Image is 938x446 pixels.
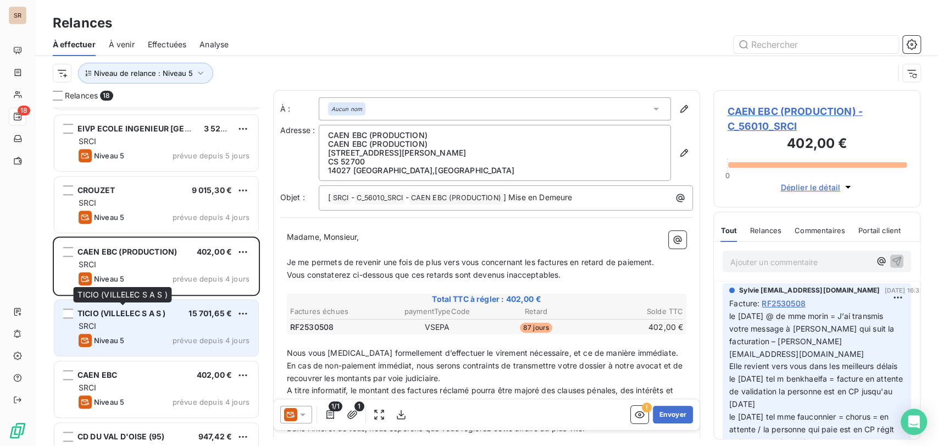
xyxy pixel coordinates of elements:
[173,274,249,283] span: prévue depuis 4 jours
[173,398,249,406] span: prévue depuis 4 jours
[9,422,26,439] img: Logo LeanPay
[287,270,561,279] span: Vous constaterez ci-dessous que ces retards sont devenus inacceptables.
[77,124,252,133] span: EIVP ECOLE INGENIEUR [GEOGRAPHIC_DATA]
[77,247,177,256] span: CAEN EBC (PRODUCTION)
[287,386,675,408] span: A titre informatif, le montant des factures réclamé pourra être majoré des clauses pénales, des i...
[53,108,260,446] div: grid
[173,336,249,345] span: prévue depuis 4 jours
[287,232,359,241] span: Madame, Monsieur,
[77,370,117,379] span: CAEN EBC
[79,383,97,392] span: SRCI
[280,103,319,114] label: À :
[53,39,96,50] span: À effectuer
[192,185,232,195] span: 9 015,30 €
[197,247,232,256] span: 402,00 €
[79,260,97,269] span: SRCI
[188,309,232,318] span: 15 701,65 €
[725,171,730,180] span: 0
[287,348,678,357] span: Nous vous [MEDICAL_DATA] formellement d’effectuer le virement nécessaire, et ce de manière immédi...
[77,309,165,318] span: TICIO (VILLELEC S A S )
[762,298,805,309] span: RF2530508
[94,274,124,283] span: Niveau 5
[9,7,26,24] div: SR
[199,39,229,50] span: Analyse
[858,226,901,235] span: Portail client
[734,36,898,53] input: Rechercher
[409,192,503,205] span: CAEN EBC (PRODUCTION)
[720,226,737,235] span: Tout
[354,401,364,411] span: 1
[328,140,662,148] p: CAEN EBC (PRODUCTION)
[94,336,124,345] span: Niveau 5
[405,192,408,202] span: -
[287,361,685,383] span: En cas de non-paiement immédiat, nous serons contraints de transmettre votre dossier à notre avoc...
[148,39,187,50] span: Effectuées
[355,192,405,205] span: C_56010_SRCI
[331,192,351,205] span: SRCI
[328,131,662,140] p: CAEN EBC (PRODUCTION)
[77,290,167,299] span: TICIO (VILLELEC S A S )
[100,91,113,101] span: 18
[78,63,213,84] button: Niveau de relance : Niveau 5
[287,257,654,267] span: Je me permets de revenir une fois de plus vers vous concernant les factures en retard de paiement.
[328,192,331,202] span: [
[94,69,193,78] span: Niveau de relance : Niveau 5
[280,192,305,202] span: Objet :
[198,432,232,441] span: 947,42 €
[729,298,759,309] span: Facture :
[586,321,684,333] td: 402,00 €
[290,306,387,317] th: Factures échues
[388,306,486,317] th: paymentTypeCode
[204,124,246,133] span: 3 520,26 €
[795,226,845,235] span: Commentaires
[65,90,98,101] span: Relances
[77,185,115,195] span: CROUZET
[885,287,924,294] span: [DATE] 16:32
[739,285,880,295] span: Sylvie [EMAIL_ADDRESS][DOMAIN_NAME]
[94,151,124,160] span: Niveau 5
[503,192,573,202] span: ] Mise en Demeure
[288,294,685,305] span: Total TTC à régler : 402,00 €
[79,321,97,331] span: SRCI
[94,398,124,406] span: Niveau 5
[729,311,896,359] span: le [DATE] @ de mme morin = J’ai transmis votre message à [PERSON_NAME] qui suit la facturation – ...
[780,181,840,193] span: Déplier le détail
[388,321,486,333] td: VSEPA
[729,361,905,446] span: Elle revient vers vous dans les meilleurs délais le [DATE] tel m benkhaelfa = facture en attente ...
[290,322,334,333] span: RF2530508
[280,125,315,135] span: Adresse :
[77,432,164,441] span: CD DU VAL D'OISE (95)
[328,166,662,175] p: 14027 [GEOGRAPHIC_DATA] , [GEOGRAPHIC_DATA]
[328,148,662,157] p: [STREET_ADDRESS][PERSON_NAME]
[487,306,585,317] th: Retard
[53,13,112,33] h3: Relances
[750,226,781,235] span: Relances
[520,323,552,333] span: 87 jours
[901,409,927,435] div: Open Intercom Messenger
[79,198,97,207] span: SRCI
[727,104,907,134] span: CAEN EBC (PRODUCTION) - C_56010_SRCI
[173,151,249,160] span: prévue depuis 5 jours
[351,192,354,202] span: -
[173,213,249,222] span: prévue depuis 4 jours
[586,306,684,317] th: Solde TTC
[777,181,857,194] button: Déplier le détail
[329,401,342,411] span: 1/1
[109,39,135,50] span: À venir
[328,157,662,166] p: CS 52700
[94,213,124,222] span: Niveau 5
[197,370,232,379] span: 402,00 €
[331,105,362,113] em: Aucun nom
[727,134,907,156] h3: 402,00 €
[79,136,97,146] span: SRCI
[18,106,30,115] span: 18
[653,406,693,423] button: Envoyer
